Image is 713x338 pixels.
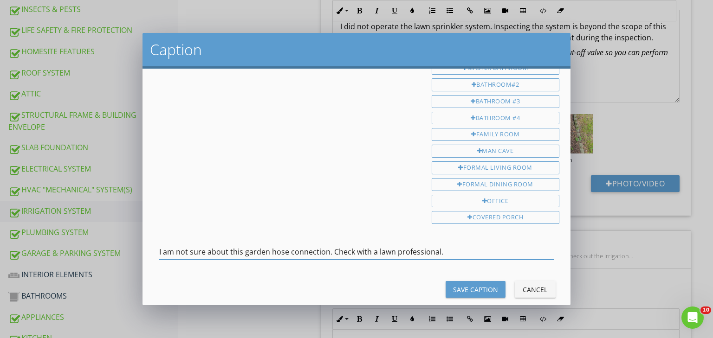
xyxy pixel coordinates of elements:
[432,95,559,108] div: Bathroom #3
[432,211,559,224] div: Covered Porch
[159,244,554,260] input: Enter a caption
[515,281,556,298] button: Cancel
[432,145,559,158] div: Man Cave
[432,195,559,208] div: Office
[453,285,498,294] div: Save Caption
[700,306,711,314] span: 10
[522,285,548,294] div: Cancel
[446,281,506,298] button: Save Caption
[432,112,559,125] div: Bathroom #4
[432,161,559,174] div: Formal Living Room
[150,40,563,59] h2: Caption
[432,78,559,91] div: Bathroom#2
[432,178,559,191] div: Formal Dining Room
[432,128,559,141] div: Family Room
[681,306,704,329] iframe: Intercom live chat
[432,62,559,75] div: Master Bathroom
